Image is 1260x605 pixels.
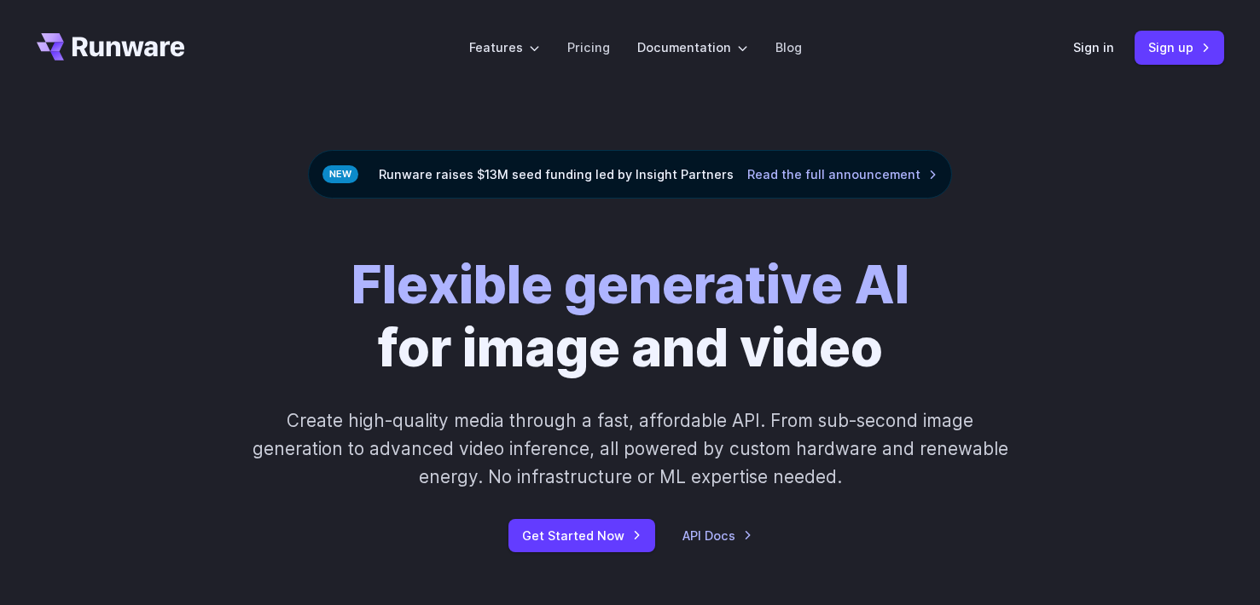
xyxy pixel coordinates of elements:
[567,37,610,57] a: Pricing
[1135,31,1224,64] a: Sign up
[250,406,1010,492] p: Create high-quality media through a fast, affordable API. From sub-second image generation to adv...
[351,252,909,316] strong: Flexible generative AI
[308,150,952,199] div: Runware raises $13M seed funding led by Insight Partners
[747,164,938,184] a: Read the full announcement
[351,253,909,379] h1: for image and video
[775,37,802,57] a: Blog
[508,519,655,552] a: Get Started Now
[682,526,752,545] a: API Docs
[637,37,748,57] label: Documentation
[37,33,185,60] a: Go to /
[469,37,540,57] label: Features
[1073,37,1114,57] a: Sign in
